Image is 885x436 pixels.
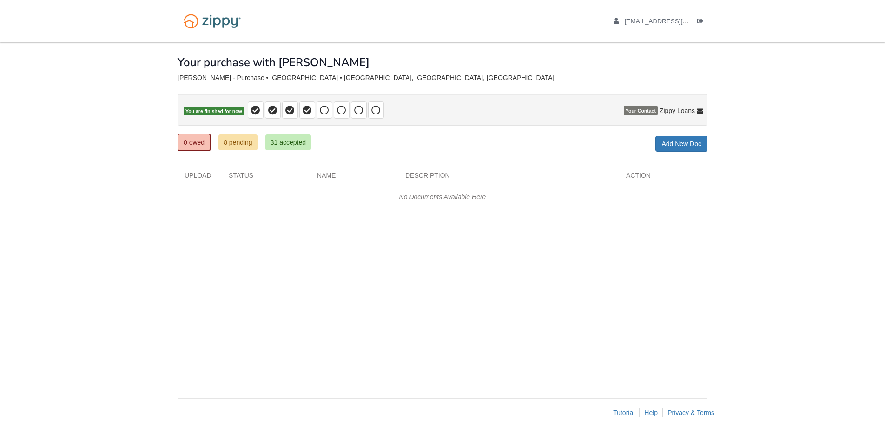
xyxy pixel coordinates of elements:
span: Zippy Loans [660,106,695,115]
h1: Your purchase with [PERSON_NAME] [178,56,370,68]
div: Upload [178,171,222,185]
div: Description [398,171,619,185]
a: Tutorial [613,409,634,416]
em: No Documents Available Here [399,193,486,201]
a: 0 owed [178,134,211,151]
a: 31 accepted [265,134,311,150]
img: Logo [178,9,247,33]
div: [PERSON_NAME] - Purchase • [GEOGRAPHIC_DATA] • [GEOGRAPHIC_DATA], [GEOGRAPHIC_DATA], [GEOGRAPHIC_... [178,74,707,82]
a: Log out [697,18,707,27]
div: Action [619,171,707,185]
a: Add New Doc [655,136,707,152]
a: 8 pending [218,134,258,150]
div: Name [310,171,398,185]
a: edit profile [614,18,731,27]
span: Your Contact [624,106,658,115]
a: Privacy & Terms [667,409,714,416]
span: jimenezfamily2813@gmail.com [625,18,731,25]
span: You are finished for now [184,107,244,116]
div: Status [222,171,310,185]
a: Help [644,409,658,416]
